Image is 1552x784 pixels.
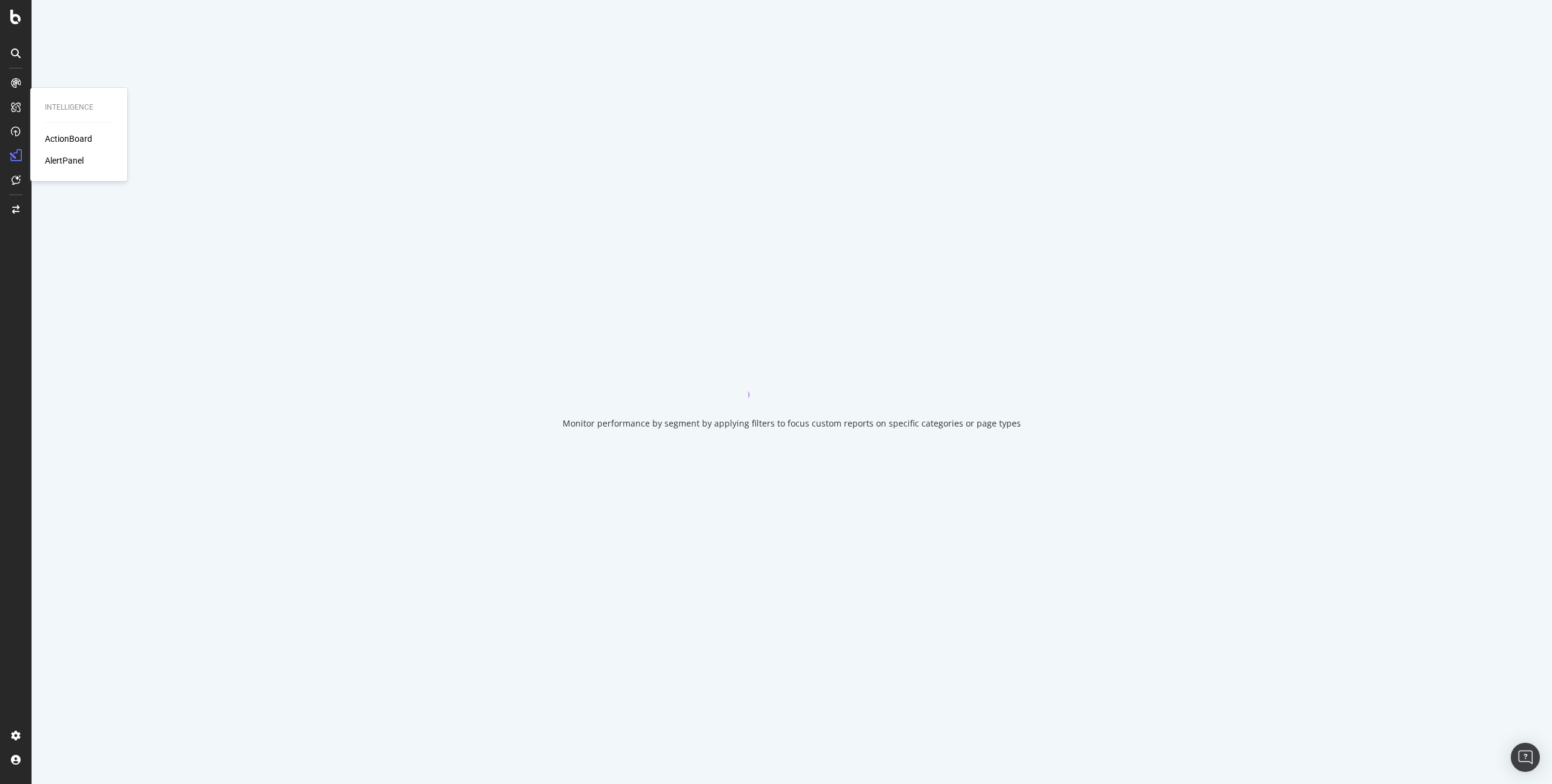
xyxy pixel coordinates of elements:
a: AlertPanel [45,154,84,167]
div: Monitor performance by segment by applying filters to focus custom reports on specific categories... [563,417,1021,430]
div: animation [748,354,835,398]
a: ActionBoard [45,133,92,145]
div: Open Intercom Messenger [1511,743,1540,772]
div: Intelligence [45,102,113,113]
